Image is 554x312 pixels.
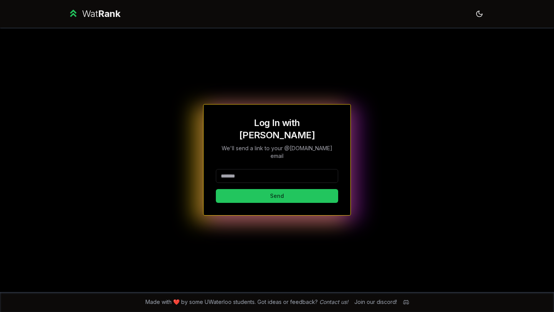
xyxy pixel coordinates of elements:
[68,8,120,20] a: WatRank
[98,8,120,19] span: Rank
[145,298,348,306] span: Made with ❤️ by some UWaterloo students. Got ideas or feedback?
[216,117,338,141] h1: Log In with [PERSON_NAME]
[216,189,338,203] button: Send
[354,298,397,306] div: Join our discord!
[82,8,120,20] div: Wat
[319,299,348,305] a: Contact us!
[216,144,338,160] p: We'll send a link to your @[DOMAIN_NAME] email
